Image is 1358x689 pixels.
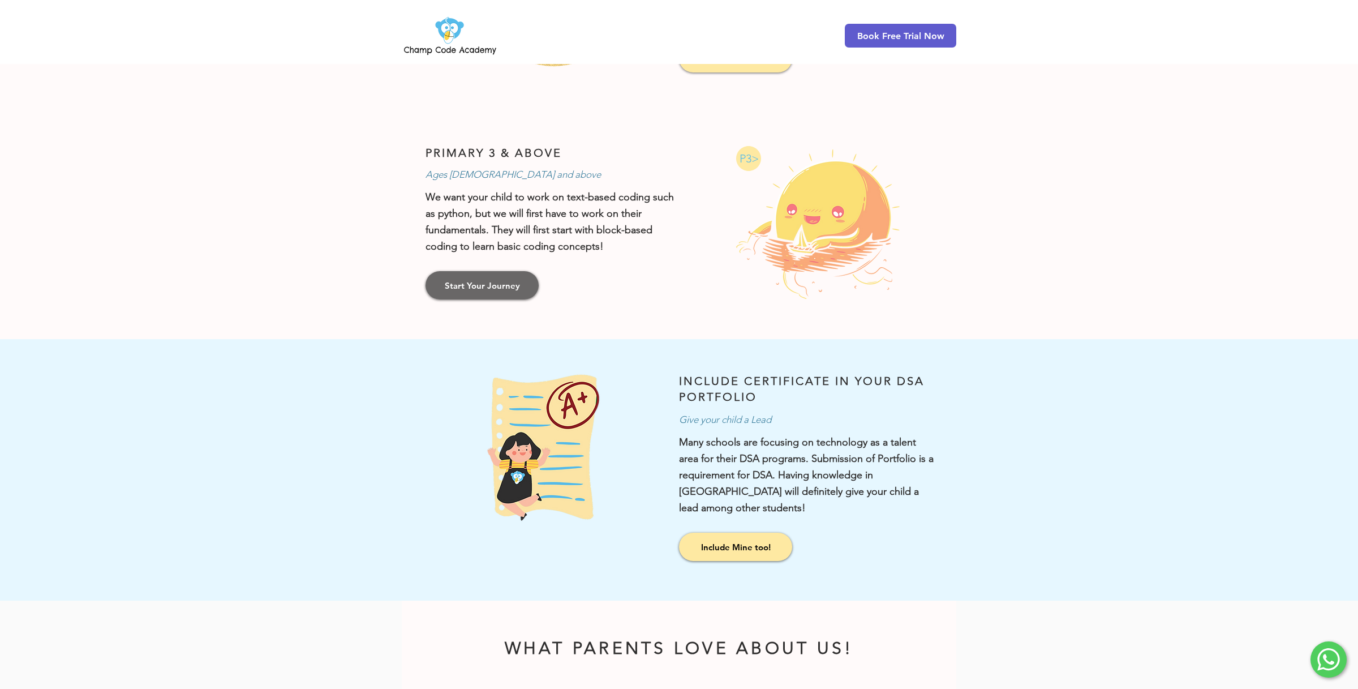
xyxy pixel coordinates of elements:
[505,638,854,658] span: WHAT PARENTS LOVE ABOUT US!
[701,541,771,553] span: Include Mine too!
[402,14,498,58] img: Champ Code Academy Logo PNG.png
[426,271,539,299] a: Start Your Journey
[740,152,759,165] span: P3>
[445,280,520,292] span: Start Your Journey
[736,149,900,299] img: Online Coding Class for Primary 3 and Above
[426,146,562,160] span: PRIMARY 3 & ABOVE
[679,414,771,425] span: Give your child a Lead
[857,31,944,41] span: Book Free Trial Now
[736,146,761,171] svg: Online Coding Class for Primary 3 and Above
[845,24,956,48] a: Book Free Trial Now
[679,434,934,516] p: Many schools are focusing on technology as a talent area for their DSA programs. Submission of Po...
[679,374,925,404] span: INCLUDE CERTIFICATE IN YOUR DSA PORTFOLIO
[452,357,631,544] img: Coding Certificate for Direct School Admission Portfolio
[679,533,792,561] a: Include Mine too!
[426,169,601,180] span: Ages [DEMOGRAPHIC_DATA] and above
[426,189,680,254] p: We want your child to work on text-based coding such as python, but we will first have to work on...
